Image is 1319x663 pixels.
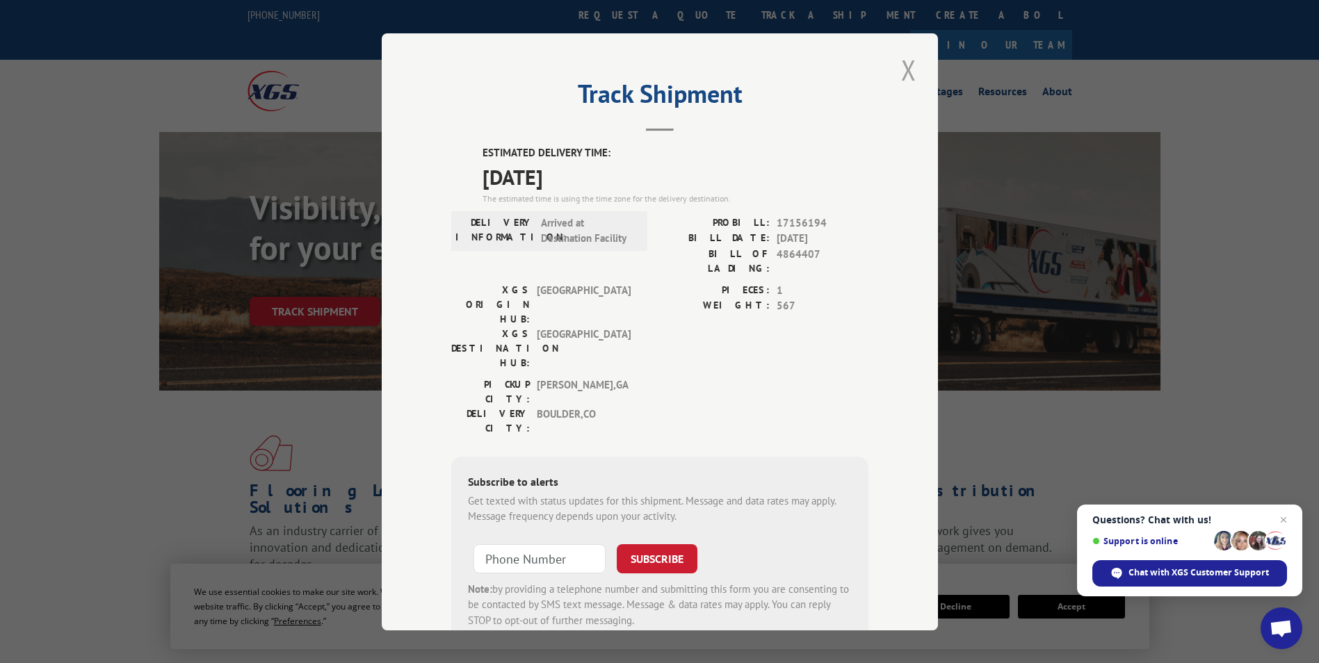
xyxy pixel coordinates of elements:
[468,581,852,628] div: by providing a telephone number and submitting this form you are consenting to be contacted by SM...
[468,582,492,595] strong: Note:
[897,51,921,89] button: Close modal
[537,326,631,370] span: [GEOGRAPHIC_DATA]
[777,282,868,298] span: 1
[1128,566,1269,579] span: Chat with XGS Customer Support
[1092,560,1287,587] span: Chat with XGS Customer Support
[660,231,770,247] label: BILL DATE:
[455,215,534,246] label: DELIVERY INFORMATION:
[777,298,868,314] span: 567
[451,84,868,110] h2: Track Shipment
[451,282,530,326] label: XGS ORIGIN HUB:
[451,326,530,370] label: XGS DESTINATION HUB:
[451,406,530,435] label: DELIVERY CITY:
[451,377,530,406] label: PICKUP CITY:
[660,298,770,314] label: WEIGHT:
[617,543,697,573] button: SUBSCRIBE
[660,246,770,275] label: BILL OF LADING:
[483,192,868,204] div: The estimated time is using the time zone for the delivery destination.
[1092,514,1287,525] span: Questions? Chat with us!
[660,282,770,298] label: PIECES:
[541,215,635,246] span: Arrived at Destination Facility
[468,493,852,524] div: Get texted with status updates for this shipment. Message and data rates may apply. Message frequ...
[777,215,868,231] span: 17156194
[537,282,631,326] span: [GEOGRAPHIC_DATA]
[777,231,868,247] span: [DATE]
[483,161,868,192] span: [DATE]
[1092,536,1209,546] span: Support is online
[660,215,770,231] label: PROBILL:
[483,145,868,161] label: ESTIMATED DELIVERY TIME:
[468,473,852,493] div: Subscribe to alerts
[474,543,606,573] input: Phone Number
[537,377,631,406] span: [PERSON_NAME] , GA
[1261,607,1302,649] a: Open chat
[777,246,868,275] span: 4864407
[537,406,631,435] span: BOULDER , CO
